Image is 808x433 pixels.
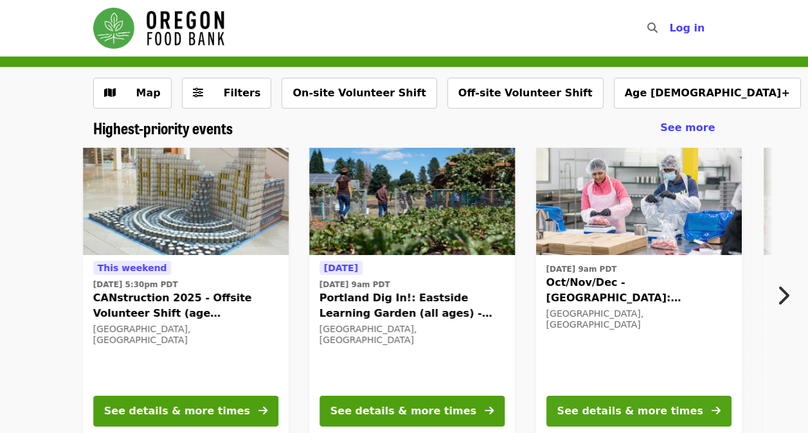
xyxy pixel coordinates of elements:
[93,279,178,290] time: [DATE] 5:30pm PDT
[669,22,705,34] span: Log in
[98,263,167,273] span: This weekend
[83,148,289,256] img: CANstruction 2025 - Offsite Volunteer Shift (age 16+) organized by Oregon Food Bank
[614,78,801,109] button: Age [DEMOGRAPHIC_DATA]+
[104,87,116,99] i: map icon
[647,22,658,34] i: search icon
[546,308,732,330] div: [GEOGRAPHIC_DATA], [GEOGRAPHIC_DATA]
[193,87,203,99] i: sliders-h icon
[182,78,272,109] button: Filters (0 selected)
[330,403,476,419] div: See details & more times
[93,119,233,137] a: Highest-priority events
[104,403,250,419] div: See details & more times
[546,263,617,275] time: [DATE] 9am PDT
[93,78,172,109] button: Show map view
[485,405,494,417] i: arrow-right icon
[447,78,604,109] button: Off-site Volunteer Shift
[766,278,808,314] button: Next item
[319,279,390,290] time: [DATE] 9am PDT
[319,324,505,346] div: [GEOGRAPHIC_DATA], [GEOGRAPHIC_DATA]
[93,116,233,139] span: Highest-priority events
[324,263,358,273] span: [DATE]
[557,403,703,419] div: See details & more times
[93,324,278,346] div: [GEOGRAPHIC_DATA], [GEOGRAPHIC_DATA]
[319,396,505,427] button: See details & more times
[93,290,278,321] span: CANstruction 2025 - Offsite Volunteer Shift (age [DEMOGRAPHIC_DATA]+)
[660,121,715,134] span: See more
[536,148,742,256] img: Oct/Nov/Dec - Beaverton: Repack/Sort (age 10+) organized by Oregon Food Bank
[777,283,789,308] i: chevron-right icon
[665,13,676,44] input: Search
[660,120,715,136] a: See more
[224,87,261,99] span: Filters
[258,405,267,417] i: arrow-right icon
[659,15,715,41] button: Log in
[282,78,436,109] button: On-site Volunteer Shift
[546,396,732,427] button: See details & more times
[309,148,515,256] img: Portland Dig In!: Eastside Learning Garden (all ages) - Aug/Sept/Oct organized by Oregon Food Bank
[319,290,505,321] span: Portland Dig In!: Eastside Learning Garden (all ages) - Aug/Sept/Oct
[546,275,732,306] span: Oct/Nov/Dec - [GEOGRAPHIC_DATA]: Repack/Sort (age [DEMOGRAPHIC_DATA]+)
[83,119,726,137] div: Highest-priority events
[712,405,721,417] i: arrow-right icon
[136,87,161,99] span: Map
[93,8,224,49] img: Oregon Food Bank - Home
[93,396,278,427] button: See details & more times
